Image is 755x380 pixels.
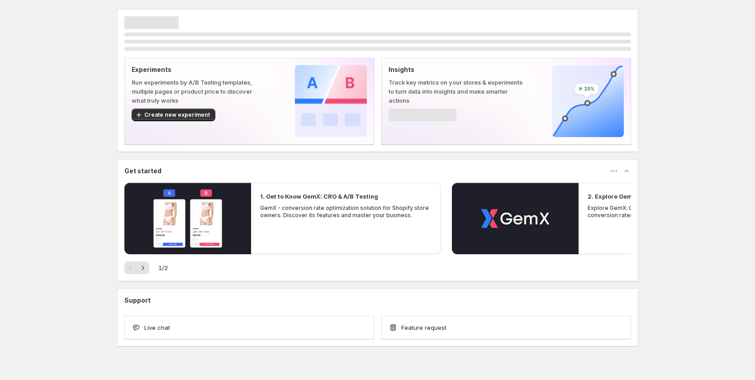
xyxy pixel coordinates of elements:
button: Play video [452,183,579,254]
button: Play video [124,183,251,254]
span: 1 / 2 [158,263,168,272]
h3: Support [124,296,151,305]
h2: 2. Explore GemX: CRO & A/B Testing Use Cases [588,192,728,201]
h3: Get started [124,166,161,176]
span: Live chat [144,323,170,332]
span: Create new experiment [144,111,210,119]
button: Next [137,261,149,274]
img: Insights [552,65,624,137]
p: GemX - conversion rate optimization solution for Shopify store owners. Discover its features and ... [260,204,432,219]
p: Experiments [132,65,266,74]
p: Insights [389,65,523,74]
img: Experiments [295,65,367,137]
p: Track key metrics on your stores & experiments to turn data into insights and make smarter actions [389,78,523,105]
nav: Pagination [124,261,149,274]
span: Feature request [401,323,446,332]
button: Create new experiment [132,109,215,121]
h2: 1. Get to Know GemX: CRO & A/B Testing [260,192,378,201]
p: Run experiments by A/B Testing templates, multiple pages or product price to discover what truly ... [132,78,266,105]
